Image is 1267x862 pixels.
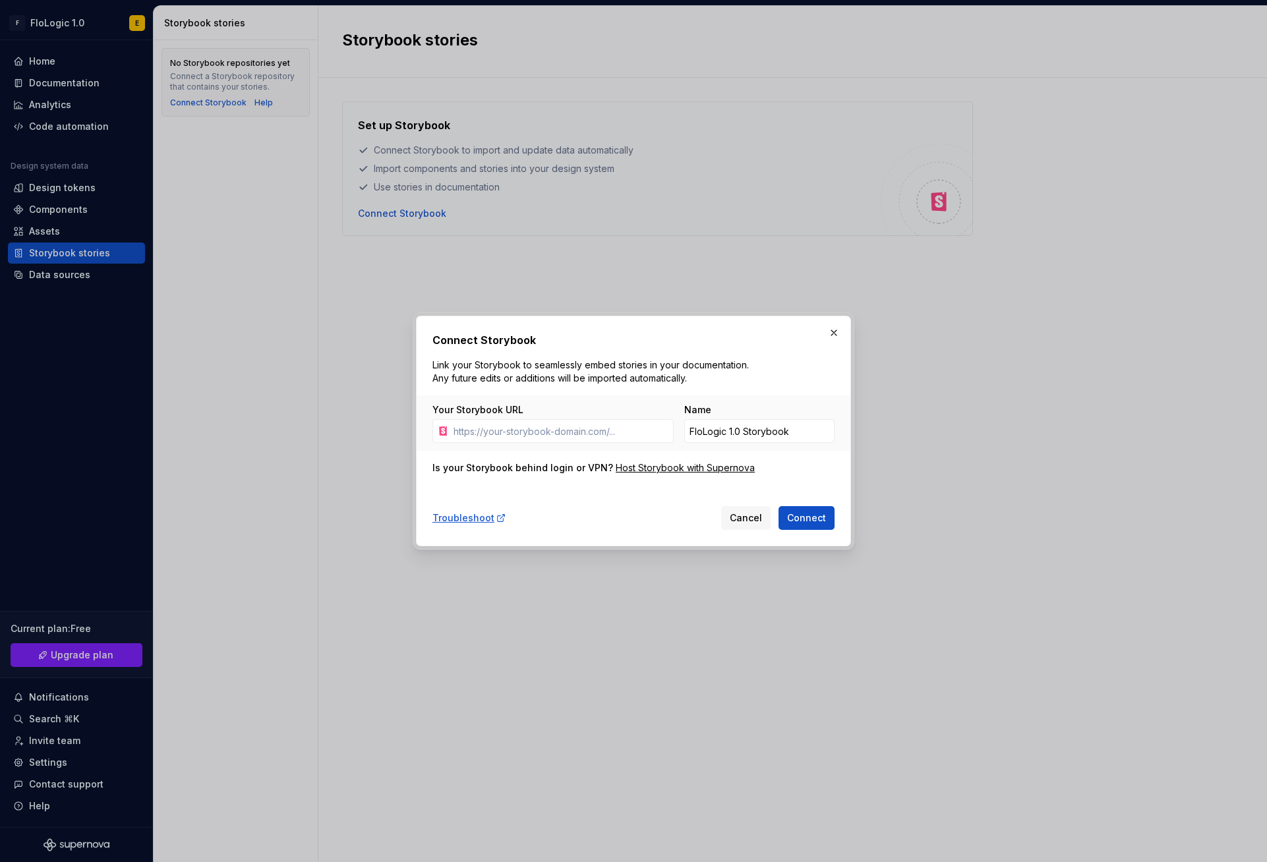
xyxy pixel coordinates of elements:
[432,403,523,417] label: Your Storybook URL
[787,511,826,525] span: Connect
[432,332,835,348] h2: Connect Storybook
[730,511,762,525] span: Cancel
[432,359,754,385] p: Link your Storybook to seamlessly embed stories in your documentation. Any future edits or additi...
[616,461,755,474] a: Host Storybook with Supernova
[432,511,506,525] a: Troubleshoot
[684,403,711,417] label: Name
[432,461,613,474] div: Is your Storybook behind login or VPN?
[448,419,674,443] input: https://your-storybook-domain.com/...
[684,419,835,443] input: Custom Storybook Name
[779,506,835,530] button: Connect
[721,506,771,530] button: Cancel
